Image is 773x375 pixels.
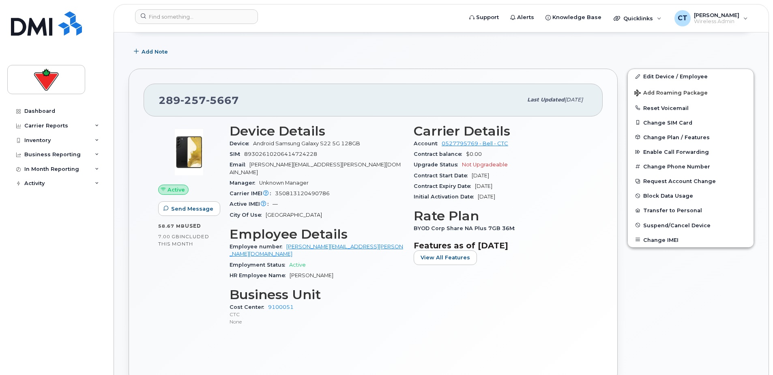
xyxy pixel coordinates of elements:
button: Change Plan / Features [628,130,754,144]
span: Account [414,140,442,147]
span: HR Employee Name [230,272,290,278]
span: Alerts [517,13,534,22]
p: None [230,318,404,325]
span: used [185,223,201,229]
span: Employment Status [230,262,289,268]
button: Change Phone Number [628,159,754,174]
span: [DATE] [472,172,489,179]
div: Chad Tardif [669,10,754,26]
span: Email [230,162,249,168]
a: Knowledge Base [540,9,607,26]
span: Not Upgradeable [462,162,508,168]
span: Support [476,13,499,22]
span: Upgrade Status [414,162,462,168]
button: Add Note [129,44,175,59]
span: 289 [159,94,239,106]
span: CT [678,13,687,23]
button: Transfer to Personal [628,203,754,218]
span: 350813120490786 [275,190,330,196]
span: City Of Use [230,212,266,218]
button: Send Message [158,201,220,216]
button: Reset Voicemail [628,101,754,115]
h3: Device Details [230,124,404,138]
h3: Carrier Details [414,124,588,138]
h3: Features as of [DATE] [414,241,588,250]
span: Cost Center [230,304,268,310]
span: Android Samsung Galaxy S22 5G 128GB [253,140,360,147]
span: Add Note [142,48,168,56]
img: image20231002-3703462-1qw5fnl.jpeg [165,128,213,177]
span: Device [230,140,253,147]
div: Quicklinks [608,10,667,26]
button: Add Roaming Package [628,84,754,101]
span: SIM [230,151,244,157]
span: Manager [230,180,259,186]
span: Knowledge Base [552,13,601,22]
span: BYOD Corp Share NA Plus 7GB 36M [414,225,519,231]
a: 0527795769 - Bell - CTC [442,140,508,147]
a: [PERSON_NAME][EMAIL_ADDRESS][PERSON_NAME][DOMAIN_NAME] [230,244,403,257]
span: Change Plan / Features [643,134,710,140]
button: Suspend/Cancel Device [628,218,754,233]
span: [PERSON_NAME][EMAIL_ADDRESS][PERSON_NAME][DOMAIN_NAME] [230,162,401,175]
span: [DATE] [478,194,495,200]
a: Support [464,9,505,26]
span: Active [167,186,185,194]
span: [DATE] [565,97,583,103]
span: Contract balance [414,151,466,157]
span: 89302610206414724228 [244,151,317,157]
button: Change SIM Card [628,115,754,130]
span: 7.00 GB [158,234,180,239]
a: 9100051 [268,304,294,310]
span: included this month [158,233,209,247]
span: Enable Call Forwarding [643,149,709,155]
button: Block Data Usage [628,188,754,203]
button: Enable Call Forwarding [628,144,754,159]
span: View All Features [421,254,470,261]
span: Last updated [527,97,565,103]
button: Change IMEI [628,233,754,247]
span: Wireless Admin [694,18,739,25]
h3: Business Unit [230,287,404,302]
span: Unknown Manager [259,180,309,186]
button: Request Account Change [628,174,754,188]
span: Suspend/Cancel Device [643,222,711,228]
span: 5667 [206,94,239,106]
span: $0.00 [466,151,482,157]
h3: Rate Plan [414,209,588,223]
span: 58.67 MB [158,223,185,229]
span: Active IMEI [230,201,273,207]
span: [DATE] [475,183,492,189]
span: Quicklinks [623,15,653,22]
span: Contract Start Date [414,172,472,179]
input: Find something... [135,9,258,24]
span: Employee number [230,244,286,250]
button: View All Features [414,250,477,265]
span: Active [289,262,306,268]
span: [PERSON_NAME] [694,12,739,18]
span: Contract Expiry Date [414,183,475,189]
span: [PERSON_NAME] [290,272,333,278]
a: Alerts [505,9,540,26]
span: Initial Activation Date [414,194,478,200]
span: Add Roaming Package [634,90,708,97]
span: Carrier IMEI [230,190,275,196]
span: [GEOGRAPHIC_DATA] [266,212,322,218]
a: Edit Device / Employee [628,69,754,84]
span: Send Message [171,205,213,213]
p: CTC [230,311,404,318]
h3: Employee Details [230,227,404,241]
span: — [273,201,278,207]
span: 257 [180,94,206,106]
